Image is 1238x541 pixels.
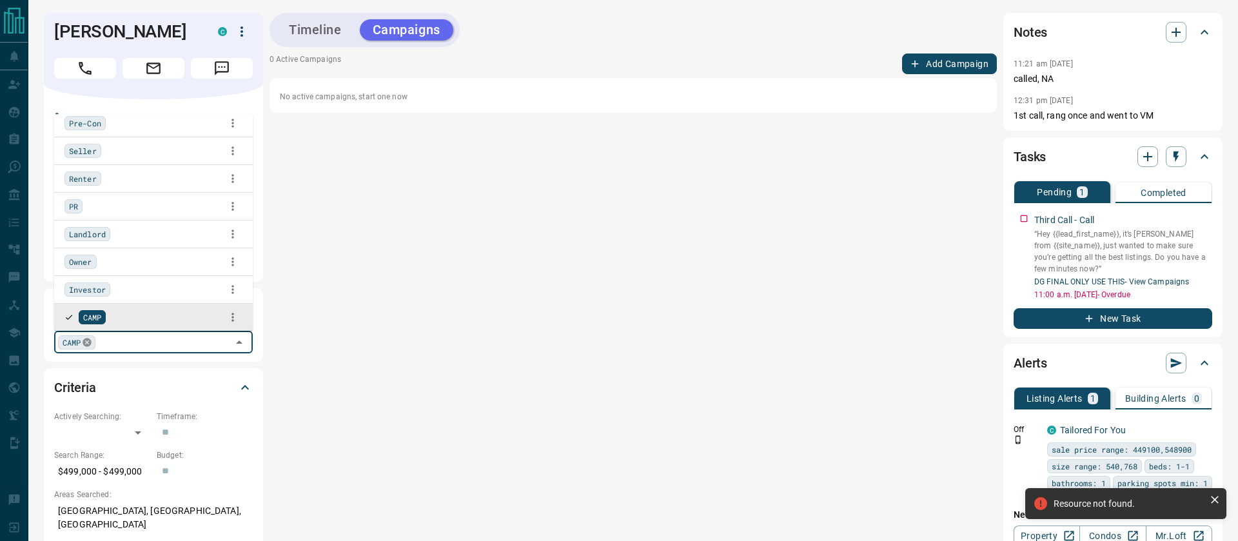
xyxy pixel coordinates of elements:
p: [GEOGRAPHIC_DATA], [GEOGRAPHIC_DATA], [GEOGRAPHIC_DATA] [54,500,253,535]
span: Call [54,58,116,79]
p: 0 Active Campaigns [270,54,341,74]
p: Search Range: [54,449,150,461]
button: Close [230,333,248,351]
p: Actively Searching: [54,411,150,422]
div: CAMP [58,335,95,349]
p: Completed [1141,188,1186,197]
p: 0 [1194,394,1199,403]
p: 1 [1090,394,1096,403]
p: Listing Alerts [1027,394,1083,403]
span: beds: 1-1 [1149,460,1190,473]
p: Pending [1037,188,1072,197]
span: parking spots min: 1 [1117,477,1208,489]
div: Criteria [54,372,253,403]
p: Budget: [157,449,253,461]
span: Pre-Con [69,117,101,130]
button: Open [124,110,139,125]
span: Landlord [69,228,106,241]
p: 1st call, rang once and went to VM [1014,109,1212,123]
p: Areas Searched: [54,489,253,500]
span: Owner [69,255,92,268]
button: Campaigns [360,19,453,41]
p: New Alert: [1014,508,1212,522]
div: condos.ca [218,27,227,36]
span: sale price range: 449100,548900 [1052,443,1192,456]
h2: Notes [1014,22,1047,43]
span: Seller [69,144,97,157]
p: No active campaigns, start one now [280,91,987,103]
span: Investor [69,283,106,296]
span: bathrooms: 1 [1052,477,1106,489]
span: Renter [69,172,97,185]
p: $499,000 - $499,000 [54,461,150,482]
button: Add Campaign [902,54,997,74]
span: PR [69,200,78,213]
a: Tailored For You [1060,425,1126,435]
div: Alerts [1014,348,1212,379]
p: “Hey {{lead_first_name}}, it’s [PERSON_NAME] from {{site_name}}, just wanted to make sure you’re ... [1034,228,1212,275]
span: Email [123,58,184,79]
p: 11:00 a.m. [DATE] - Overdue [1034,289,1212,300]
h2: Criteria [54,377,96,398]
span: CAMP [63,336,81,349]
p: Third Call - Call [1034,213,1094,227]
p: Building Alerts [1125,394,1186,403]
p: Timeframe: [157,411,253,422]
p: 11:21 am [DATE] [1014,59,1073,68]
button: Timeline [276,19,355,41]
h1: [PERSON_NAME] [54,21,199,42]
svg: Push Notification Only [1014,435,1023,444]
div: Notes [1014,17,1212,48]
div: condos.ca [1047,426,1056,435]
p: Off [1014,424,1039,435]
div: Resource not found. [1054,498,1204,509]
button: New Task [1014,308,1212,329]
p: called, NA [1014,72,1212,86]
span: Message [191,58,253,79]
span: CAMP [83,311,101,324]
p: 12:31 pm [DATE] [1014,96,1073,105]
h2: Tasks [1014,146,1046,167]
p: 1 [1079,188,1085,197]
a: DG FINAL ONLY USE THIS- View Campaigns [1034,277,1189,286]
span: size range: 540,768 [1052,460,1137,473]
h2: Alerts [1014,353,1047,373]
div: Tasks [1014,141,1212,172]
